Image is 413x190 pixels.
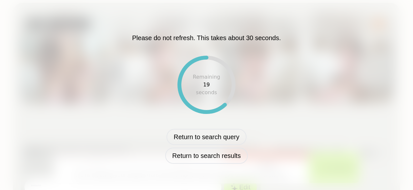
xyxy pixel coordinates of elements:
p: Please do not refresh. This takes about 30 seconds. [132,33,281,43]
button: Return to search query [166,129,246,145]
div: 19 [203,81,210,89]
div: Remaining [193,73,220,81]
div: seconds [196,89,217,96]
button: Return to search results [165,148,248,164]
